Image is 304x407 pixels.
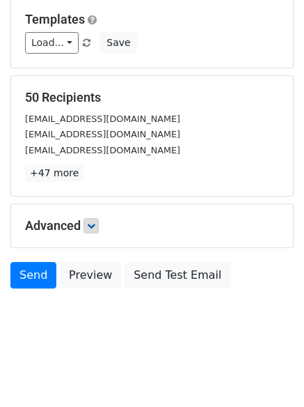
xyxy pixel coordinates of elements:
a: +47 more [25,164,83,182]
small: [EMAIL_ADDRESS][DOMAIN_NAME] [25,129,180,139]
a: Templates [25,12,85,26]
h5: Advanced [25,218,279,233]
a: Load... [25,32,79,54]
a: Send [10,262,56,289]
h5: 50 Recipients [25,90,279,105]
a: Send Test Email [125,262,230,289]
small: [EMAIL_ADDRESS][DOMAIN_NAME] [25,114,180,124]
small: [EMAIL_ADDRESS][DOMAIN_NAME] [25,145,180,155]
a: Preview [60,262,121,289]
button: Save [100,32,136,54]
